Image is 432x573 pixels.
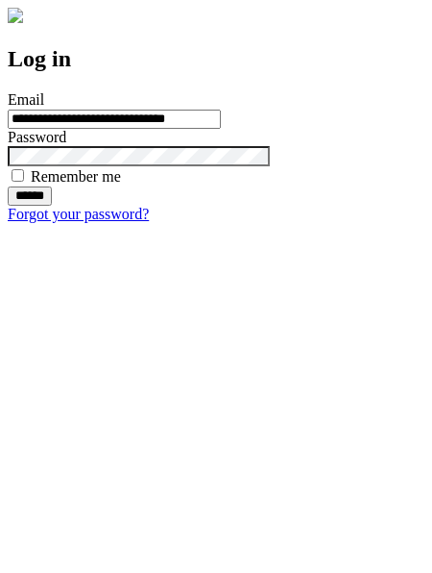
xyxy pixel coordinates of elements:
label: Email [8,91,44,108]
a: Forgot your password? [8,206,149,222]
label: Remember me [31,168,121,185]
h2: Log in [8,46,424,72]
img: logo-4e3dc11c47720685a147b03b5a06dd966a58ff35d612b21f08c02c0306f2b779.png [8,8,23,23]
label: Password [8,129,66,145]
